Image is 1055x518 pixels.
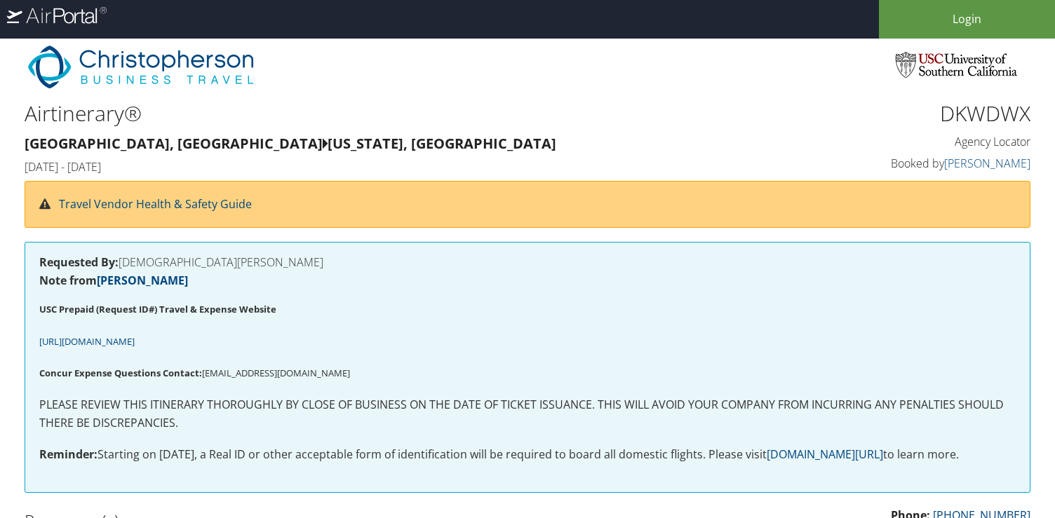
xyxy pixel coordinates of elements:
strong: Concur Expense Questions Contact: [39,367,202,379]
a: [PERSON_NAME] [944,156,1030,171]
h4: [DATE] - [DATE] [25,159,774,175]
a: Travel Vendor Health & Safety Guide [59,196,252,212]
strong: Reminder: [39,447,98,462]
h1: Airtinerary® [25,99,774,128]
p: PLEASE REVIEW THIS ITINERARY THOROUGHLY BY CLOSE OF BUSINESS ON THE DATE OF TICKET ISSUANCE. THIS... [39,396,1016,432]
strong: USC Prepaid (Request ID#) Travel & Expense Website [39,303,276,315]
strong: Requested By: [39,254,119,270]
a: [PERSON_NAME] [97,273,188,288]
span: [EMAIL_ADDRESS][DOMAIN_NAME] [39,367,350,379]
a: [URL][DOMAIN_NAME] [39,333,135,348]
p: Starting on [DATE], a Real ID or other acceptable form of identification will be required to boar... [39,446,1016,464]
strong: Note from [39,273,188,288]
strong: [GEOGRAPHIC_DATA], [GEOGRAPHIC_DATA] [US_STATE], [GEOGRAPHIC_DATA] [25,134,556,153]
h4: [DEMOGRAPHIC_DATA][PERSON_NAME] [39,257,1016,268]
a: [DOMAIN_NAME][URL] [767,447,883,462]
span: [URL][DOMAIN_NAME] [39,335,135,348]
h1: DKWDWX [795,99,1030,128]
h4: Booked by [795,156,1030,171]
h4: Agency Locator [795,134,1030,149]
